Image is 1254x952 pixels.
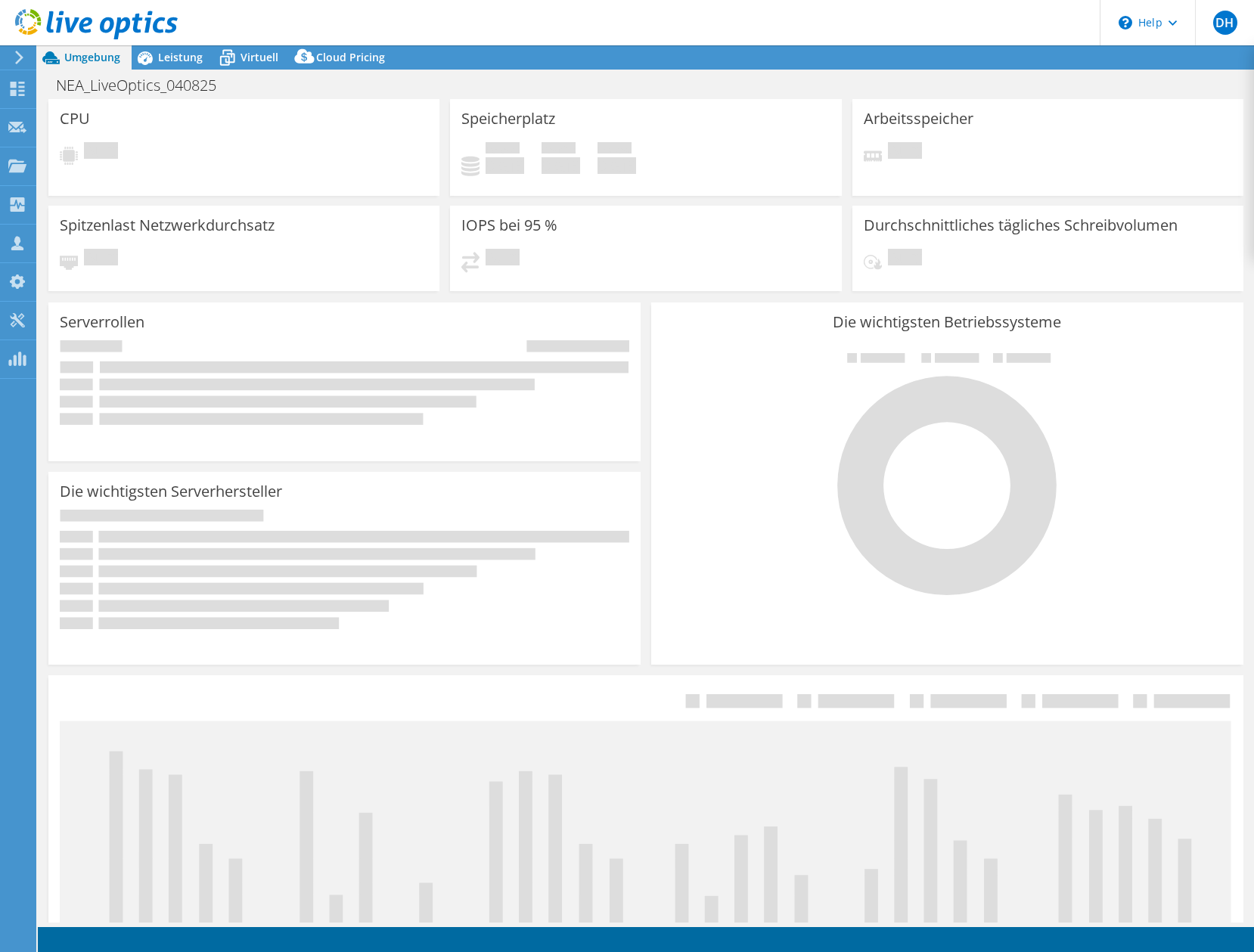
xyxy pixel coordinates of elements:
[60,217,275,234] h3: Spitzenlast Netzwerkdurchsatz
[864,217,1178,234] h3: Durchschnittliches tägliches Schreibvolumen
[663,314,1232,330] h3: Die wichtigsten Betriebssysteme
[60,314,144,330] h3: Serverrollen
[542,157,580,174] h4: 0 GiB
[241,50,278,64] span: Virtuell
[84,249,118,269] span: Ausstehend
[888,142,922,163] span: Ausstehend
[1213,11,1237,35] span: DH
[486,249,520,269] span: Ausstehend
[60,483,282,500] h3: Die wichtigsten Serverhersteller
[461,110,555,127] h3: Speicherplatz
[486,157,524,174] h4: 0 GiB
[542,142,576,157] span: Verfügbar
[60,110,90,127] h3: CPU
[888,249,922,269] span: Ausstehend
[461,217,557,234] h3: IOPS bei 95 %
[84,142,118,163] span: Ausstehend
[864,110,973,127] h3: Arbeitsspeicher
[316,50,385,64] span: Cloud Pricing
[598,142,632,157] span: Insgesamt
[158,50,203,64] span: Leistung
[1119,16,1132,29] svg: \n
[49,77,240,94] h1: NEA_LiveOptics_040825
[64,50,120,64] span: Umgebung
[486,142,520,157] span: Belegt
[598,157,636,174] h4: 0 GiB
